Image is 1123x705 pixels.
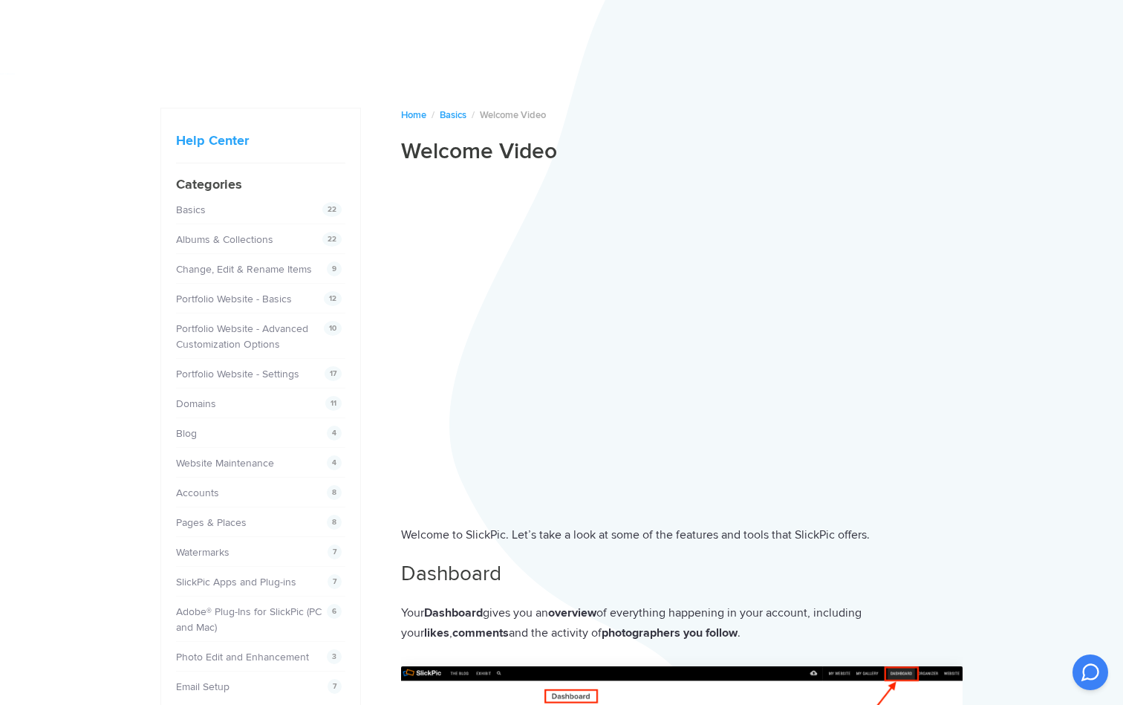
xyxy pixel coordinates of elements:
a: Accounts [176,487,219,499]
span: 8 [327,515,342,530]
strong: Dashboard [424,605,483,620]
span: 11 [325,396,342,411]
a: Domains [176,397,216,410]
strong: overview [548,605,596,620]
strong: likes [424,626,449,640]
span: 4 [327,455,342,470]
a: Portfolio Website - Basics [176,293,292,305]
a: Photo Edit and Enhancement [176,651,309,663]
span: 3 [327,649,342,664]
h4: Categories [176,175,345,195]
span: 7 [328,545,342,559]
span: 7 [328,679,342,694]
a: SlickPic Apps and Plug-ins [176,576,296,588]
span: / [472,109,475,121]
a: Portfolio Website - Settings [176,368,299,380]
span: 22 [322,232,342,247]
a: Pages & Places [176,516,247,529]
strong: comments [452,626,509,640]
h1: Welcome Video [401,137,963,166]
strong: photographers you follow [602,626,738,640]
span: 22 [322,202,342,217]
a: Adobe® Plug-Ins for SlickPic (PC and Mac) [176,605,322,634]
a: Change, Edit & Rename Items [176,263,312,276]
span: 9 [327,261,342,276]
a: Email Setup [176,680,230,693]
a: Albums & Collections [176,233,273,246]
a: Home [401,109,426,121]
a: Basics [440,109,466,121]
a: Basics [176,204,206,216]
span: 4 [327,426,342,441]
span: / [432,109,434,121]
a: Watermarks [176,546,230,559]
a: Blog [176,427,197,440]
span: 8 [327,485,342,500]
span: 12 [324,291,342,306]
p: Welcome to SlickPic. Let’s take a look at some of the features and tools that SlickPic offers. [401,525,963,545]
span: 6 [327,604,342,619]
span: 7 [328,574,342,589]
a: Website Maintenance [176,457,274,470]
h2: Dashboard [401,559,963,588]
span: 17 [325,366,342,381]
span: 10 [324,321,342,336]
a: Help Center [176,132,249,149]
span: Welcome Video [480,109,546,121]
p: Your gives you an of everything happening in your account, including your , and the activity of . [401,603,963,643]
iframe: SlickPic Welcome Video [401,212,963,504]
a: Portfolio Website - Advanced Customization Options [176,322,308,351]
